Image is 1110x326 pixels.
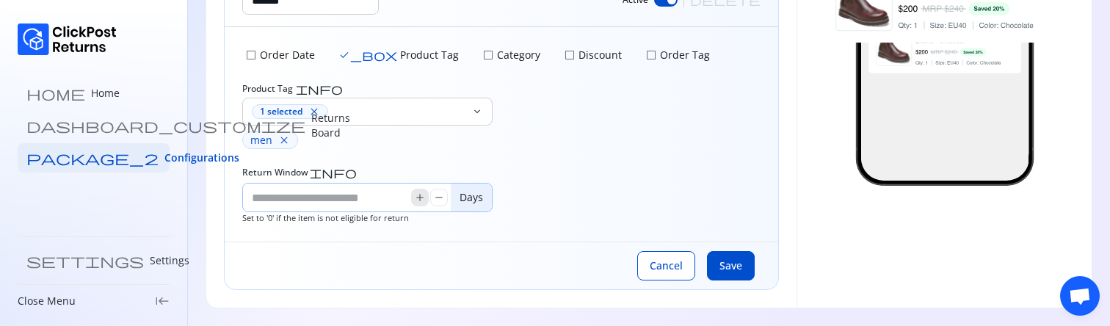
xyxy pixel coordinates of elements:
span: dashboard_customize [26,118,305,133]
p: Discount [576,48,622,62]
span: Configurations [164,151,239,165]
p: Order Date [257,48,315,62]
span: remove [433,192,445,203]
span: info [296,83,343,95]
span: close [278,134,290,146]
button: Cancel [637,251,695,280]
img: Logo [18,23,117,55]
button: Save [707,251,755,280]
button: Order Tag [642,45,713,65]
span: add [414,192,426,203]
span: 1 selected [260,106,302,117]
span: Set to '0' if the item is not eligible for return [242,212,409,223]
a: home Home [18,79,170,108]
span: settings [26,253,144,268]
button: Order Date [242,45,318,65]
p: Product Tag [397,48,459,62]
p: men [250,133,272,148]
div: Close Menukeyboard_tab_rtl [18,294,170,308]
button: Category [479,45,543,65]
span: check_box [338,49,397,61]
span: Save [719,258,742,273]
span: info [310,167,357,178]
button: Product Tag [335,45,462,65]
span: check_box_outline_blank [245,49,257,61]
label: Return Window [242,167,357,178]
span: Product Tag [242,83,293,95]
span: home [26,86,85,101]
span: Cancel [650,258,683,273]
p: Settings [150,253,189,268]
div: Open chat [1060,276,1100,316]
span: package_2 [26,151,159,165]
span: keyboard_tab_rtl [155,294,170,308]
p: Close Menu [18,294,76,308]
span: keyboard_arrow_down [471,106,483,117]
p: Returns Board [311,111,350,140]
a: package_2 Configurations [18,143,170,173]
span: close [308,106,320,117]
p: Order Tag [657,48,710,62]
a: settings Settings [18,246,170,275]
a: dashboard_customize Returns Board [18,111,170,140]
p: Category [494,48,540,62]
p: Home [91,86,120,101]
button: Discount [561,45,625,65]
span: check_box_outline_blank [564,49,576,61]
span: check_box_outline_blank [645,49,657,61]
p: Days [451,184,492,211]
span: check_box_outline_blank [482,49,494,61]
